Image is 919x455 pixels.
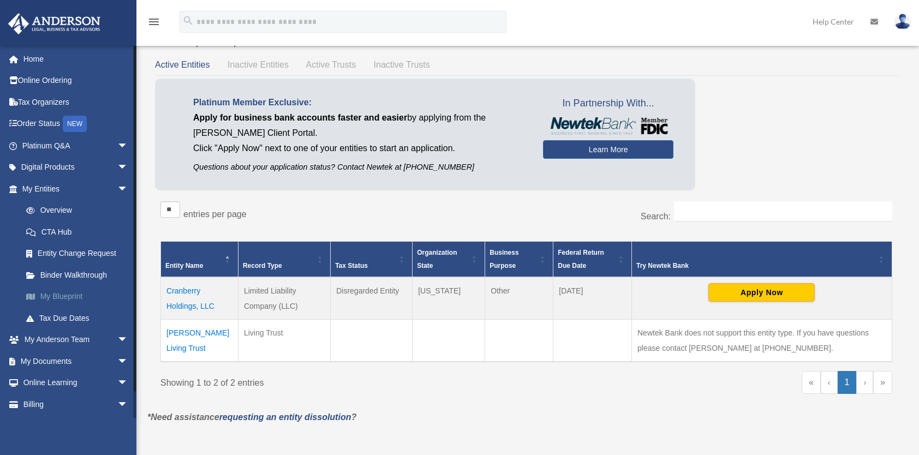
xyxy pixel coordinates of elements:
a: Previous [821,371,838,394]
span: Record Type [243,262,282,270]
a: Online Learningarrow_drop_down [8,372,145,394]
span: arrow_drop_down [117,135,139,157]
span: arrow_drop_down [117,178,139,200]
th: Organization State: Activate to sort [413,242,485,278]
span: Business Purpose [490,249,518,270]
a: 1 [838,371,857,394]
p: by applying from the [PERSON_NAME] Client Portal. [193,110,527,141]
td: [DATE] [553,277,632,320]
td: [PERSON_NAME] Living Trust [161,320,238,362]
a: requesting an entity dissolution [219,412,351,422]
th: Business Purpose: Activate to sort [485,242,553,278]
a: My Anderson Teamarrow_drop_down [8,329,145,351]
div: NEW [63,116,87,132]
td: [US_STATE] [413,277,485,320]
div: Try Newtek Bank [636,259,875,272]
a: CTA Hub [15,221,145,243]
a: Online Ordering [8,70,145,92]
p: Questions about your application status? Contact Newtek at [PHONE_NUMBER] [193,160,527,174]
a: Next [856,371,873,394]
label: Search: [641,212,671,221]
th: Try Newtek Bank : Activate to sort [631,242,892,278]
a: Platinum Q&Aarrow_drop_down [8,135,145,157]
th: Tax Status: Activate to sort [331,242,413,278]
a: Events Calendar [8,415,145,437]
a: My Blueprint [15,286,145,308]
img: NewtekBankLogoSM.png [548,117,668,135]
span: Federal Return Due Date [558,249,604,270]
a: Binder Walkthrough [15,264,145,286]
em: *Need assistance ? [147,412,356,422]
a: My Documentsarrow_drop_down [8,350,145,372]
span: Tax Status [335,262,368,270]
span: arrow_drop_down [117,372,139,394]
th: Federal Return Due Date: Activate to sort [553,242,632,278]
img: User Pic [894,14,911,29]
a: My Entitiesarrow_drop_down [8,178,145,200]
span: Active Trusts [306,60,356,69]
a: Overview [15,200,139,221]
th: Record Type: Activate to sort [238,242,330,278]
td: Newtek Bank does not support this entity type. If you have questions please contact [PERSON_NAME]... [631,320,892,362]
span: Active Entities [155,60,210,69]
th: Entity Name: Activate to invert sorting [161,242,238,278]
a: Home [8,48,145,70]
a: Last [873,371,892,394]
span: arrow_drop_down [117,157,139,179]
a: Tax Due Dates [15,307,145,329]
span: Inactive Entities [228,60,289,69]
a: Billingarrow_drop_down [8,393,145,415]
td: Disregarded Entity [331,277,413,320]
a: Tax Organizers [8,91,145,113]
a: Learn More [543,140,673,159]
td: Cranberry Holdings, LLC [161,277,238,320]
span: arrow_drop_down [117,350,139,373]
span: Organization State [417,249,457,270]
td: Other [485,277,553,320]
img: Anderson Advisors Platinum Portal [5,13,104,34]
span: Entity Name [165,262,203,270]
i: menu [147,15,160,28]
div: Showing 1 to 2 of 2 entries [160,371,518,391]
p: Platinum Member Exclusive: [193,95,527,110]
p: Click "Apply Now" next to one of your entities to start an application. [193,141,527,156]
button: Apply Now [708,283,815,302]
a: Digital Productsarrow_drop_down [8,157,145,178]
span: arrow_drop_down [117,393,139,416]
td: Limited Liability Company (LLC) [238,277,330,320]
td: Living Trust [238,320,330,362]
a: menu [147,19,160,28]
span: Apply for business bank accounts faster and easier [193,113,407,122]
a: First [802,371,821,394]
i: search [182,15,194,27]
a: Order StatusNEW [8,113,145,135]
span: arrow_drop_down [117,329,139,351]
span: In Partnership With... [543,95,673,112]
span: Inactive Trusts [374,60,430,69]
a: Entity Change Request [15,243,145,265]
label: entries per page [183,209,247,219]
